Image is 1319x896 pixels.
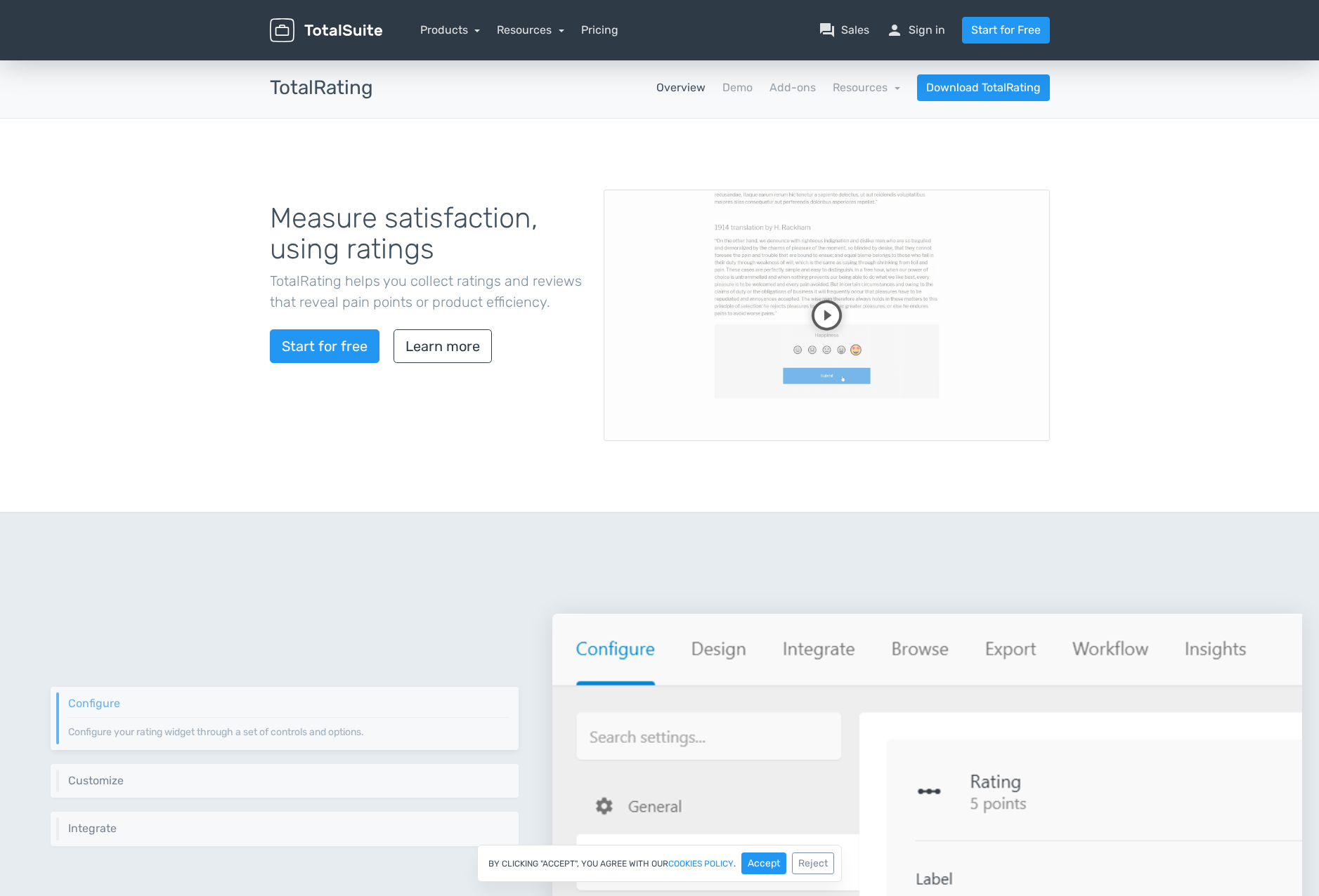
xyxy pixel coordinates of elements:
button: Accept [741,852,786,874]
h6: Configure [68,697,508,710]
p: Change widget's appearance to follow your brand aspects easily. [68,786,508,787]
div: By clicking "Accept", you agree with our . [477,845,842,882]
span: question_answer [819,22,836,39]
p: TotalRating helps you collect ratings and reviews that reveal pain points or product efficiency. [270,270,583,312]
a: question_answerSales [819,22,869,39]
p: Configure your rating widget through a set of controls and options. [68,717,508,739]
h3: TotalRating [270,77,373,99]
img: TotalSuite for WordPress [270,18,382,43]
a: Start for free [270,329,379,363]
h6: Customize [68,775,508,787]
a: Start for Free [962,17,1050,44]
p: TotalRating offers different ways to integrate the rating widget including auto-integration with ... [68,835,508,836]
button: Reject [792,852,834,874]
a: Resources [833,81,900,94]
h6: Integrate [68,822,508,835]
a: cookies policy [668,859,734,868]
a: Add-ons [769,79,816,96]
h1: Measure satisfaction, using ratings [270,203,583,265]
a: Download TotalRating [917,74,1050,101]
a: personSign in [886,22,945,39]
a: Demo [722,79,753,96]
a: Overview [656,79,706,96]
a: Products [420,23,481,37]
a: Pricing [581,22,618,39]
a: Learn more [394,329,492,363]
span: person [886,22,903,39]
a: Resources [497,23,564,37]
